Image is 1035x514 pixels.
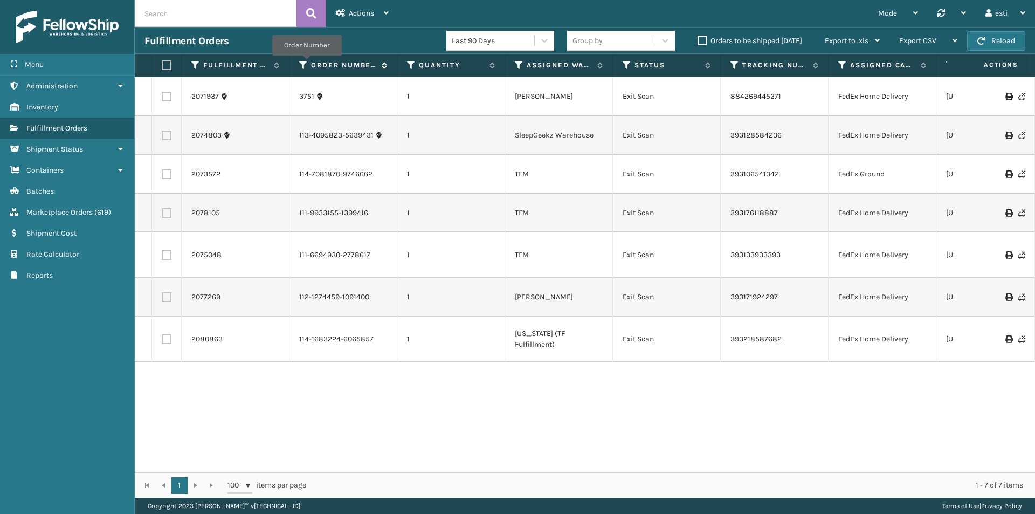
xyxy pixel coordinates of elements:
[1018,251,1025,259] i: Never Shipped
[981,502,1022,510] a: Privacy Policy
[1005,209,1012,217] i: Print Label
[829,232,936,278] td: FedEx Home Delivery
[505,77,613,116] td: [PERSON_NAME]
[829,116,936,155] td: FedEx Home Delivery
[397,155,505,194] td: 1
[730,169,779,179] a: 393106541342
[505,155,613,194] td: TFM
[829,155,936,194] td: FedEx Ground
[349,9,374,18] span: Actions
[397,77,505,116] td: 1
[613,194,721,232] td: Exit Scan
[227,477,306,494] span: items per page
[1005,170,1012,178] i: Print Label
[613,155,721,194] td: Exit Scan
[942,502,979,510] a: Terms of Use
[191,250,222,261] a: 2075048
[191,130,222,141] a: 2074803
[299,334,374,345] a: 114-1683224-6065857
[397,116,505,155] td: 1
[527,60,592,70] label: Assigned Warehouse
[899,36,936,45] span: Export CSV
[613,232,721,278] td: Exit Scan
[505,317,613,362] td: [US_STATE] (TF Fulfillment)
[634,60,700,70] label: Status
[397,232,505,278] td: 1
[25,60,44,69] span: Menu
[829,194,936,232] td: FedEx Home Delivery
[505,232,613,278] td: TFM
[148,498,300,514] p: Copyright 2023 [PERSON_NAME]™ v [TECHNICAL_ID]
[730,250,781,259] a: 393133933393
[26,166,64,175] span: Containers
[1005,293,1012,301] i: Print Label
[825,36,868,45] span: Export to .xls
[191,292,220,303] a: 2077269
[613,278,721,317] td: Exit Scan
[1018,335,1025,343] i: Never Shipped
[299,292,369,303] a: 112-1274459-1091400
[1018,170,1025,178] i: Never Shipped
[26,81,78,91] span: Administration
[26,124,87,133] span: Fulfillment Orders
[191,169,220,180] a: 2073572
[227,480,244,491] span: 100
[730,92,781,101] a: 884269445271
[26,187,54,196] span: Batches
[299,91,314,102] a: 3751
[1018,132,1025,139] i: Never Shipped
[26,102,58,112] span: Inventory
[829,317,936,362] td: FedEx Home Delivery
[613,317,721,362] td: Exit Scan
[299,250,370,261] a: 111-6694930-2778617
[698,36,802,45] label: Orders to be shipped [DATE]
[299,130,374,141] a: 113-4095823-5639431
[967,31,1025,51] button: Reload
[397,278,505,317] td: 1
[1018,209,1025,217] i: Never Shipped
[311,60,376,70] label: Order Number
[16,11,119,43] img: logo
[1018,293,1025,301] i: Never Shipped
[26,229,77,238] span: Shipment Cost
[452,35,535,46] div: Last 90 Days
[829,77,936,116] td: FedEx Home Delivery
[299,169,372,180] a: 114-7081870-9746662
[572,35,603,46] div: Group by
[191,334,223,345] a: 2080863
[144,35,229,47] h3: Fulfillment Orders
[26,208,93,217] span: Marketplace Orders
[191,208,220,218] a: 2078105
[742,60,808,70] label: Tracking Number
[1005,93,1012,100] i: Print Label
[1005,335,1012,343] i: Print Label
[26,250,79,259] span: Rate Calculator
[829,278,936,317] td: FedEx Home Delivery
[171,477,188,494] a: 1
[203,60,268,70] label: Fulfillment Order Id
[942,498,1022,514] div: |
[1005,251,1012,259] i: Print Label
[613,77,721,116] td: Exit Scan
[850,60,915,70] label: Assigned Carrier Service
[730,334,782,344] a: 393218587682
[397,194,505,232] td: 1
[730,131,782,140] a: 393128584236
[299,208,368,218] a: 111-9933155-1399416
[397,317,505,362] td: 1
[26,271,53,280] span: Reports
[94,208,111,217] span: ( 619 )
[950,56,1025,74] span: Actions
[505,278,613,317] td: [PERSON_NAME]
[1018,93,1025,100] i: Never Shipped
[26,145,83,154] span: Shipment Status
[505,194,613,232] td: TFM
[878,9,897,18] span: Mode
[505,116,613,155] td: SleepGeekz Warehouse
[191,91,219,102] a: 2071937
[730,208,778,217] a: 393176118887
[730,292,778,301] a: 393171924297
[613,116,721,155] td: Exit Scan
[321,480,1023,491] div: 1 - 7 of 7 items
[419,60,484,70] label: Quantity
